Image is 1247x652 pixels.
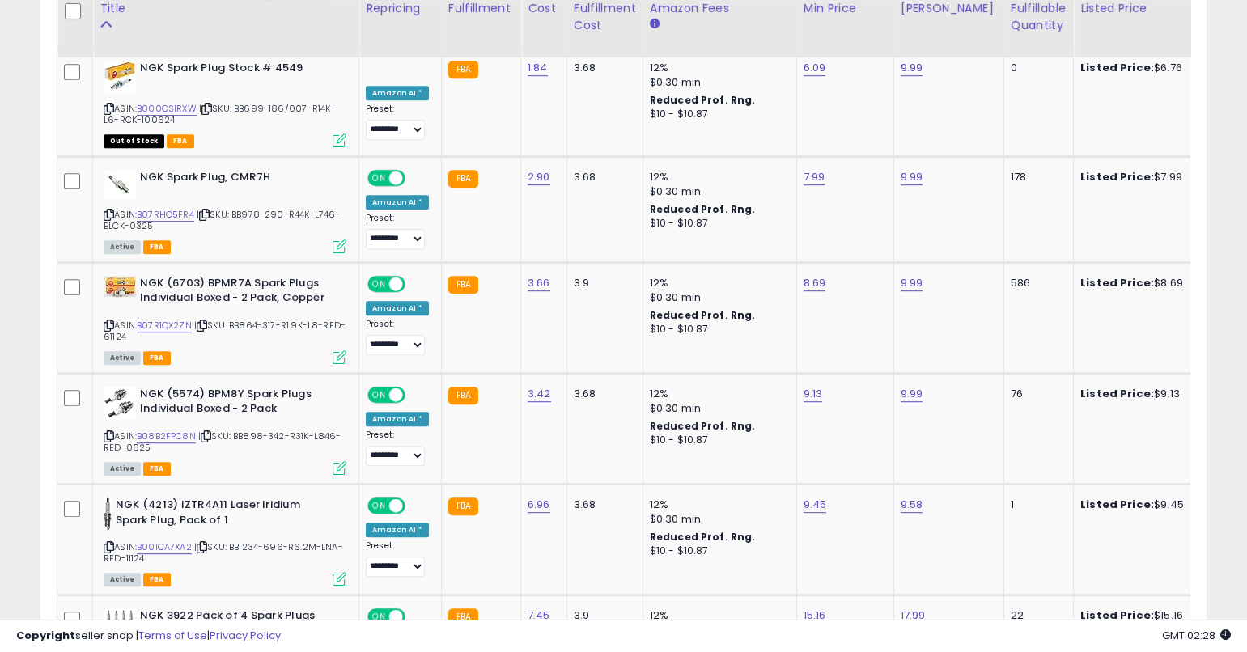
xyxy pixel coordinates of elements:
[104,276,136,297] img: 41QBp79GrUL._SL40_.jpg
[804,386,823,402] a: 9.13
[138,628,207,643] a: Terms of Use
[650,544,784,558] div: $10 - $10.87
[140,61,337,80] b: NGK Spark Plug Stock # 4549
[366,319,429,355] div: Preset:
[140,387,337,421] b: NGK (5574) BPM8Y Spark Plugs Individual Boxed - 2 Pack
[366,523,429,537] div: Amazon AI *
[137,319,192,332] a: B07R1QX2ZN
[1011,170,1061,184] div: 178
[1011,61,1061,75] div: 0
[448,387,478,404] small: FBA
[1080,276,1215,290] div: $8.69
[104,497,346,584] div: ASIN:
[137,540,192,554] a: B001CA7XA2
[403,499,429,513] span: OFF
[650,497,784,512] div: 12%
[650,17,660,32] small: Amazon Fees.
[140,276,337,310] b: NGK (6703) BPMR7A Spark Plugs Individual Boxed - 2 Pack, Copper
[104,573,141,586] span: All listings currently available for purchase on Amazon
[901,386,923,402] a: 9.99
[137,102,197,116] a: B000CSIRXW
[104,61,346,146] div: ASIN:
[901,275,923,291] a: 9.99
[650,401,784,416] div: $0.30 min
[366,430,429,466] div: Preset:
[104,276,346,362] div: ASIN:
[369,388,389,402] span: ON
[143,462,171,476] span: FBA
[574,61,630,75] div: 3.68
[650,290,784,305] div: $0.30 min
[104,351,141,365] span: All listings currently available for purchase on Amazon
[528,60,548,76] a: 1.84
[104,170,346,252] div: ASIN:
[16,629,281,644] div: seller snap | |
[1080,497,1154,512] b: Listed Price:
[1080,386,1154,401] b: Listed Price:
[448,61,478,78] small: FBA
[143,351,171,365] span: FBA
[650,323,784,337] div: $10 - $10.87
[448,170,478,188] small: FBA
[403,171,429,185] span: OFF
[650,217,784,231] div: $10 - $10.87
[140,170,337,189] b: NGK Spark Plug, CMR7H
[210,628,281,643] a: Privacy Policy
[650,308,756,322] b: Reduced Prof. Rng.
[650,202,756,216] b: Reduced Prof. Rng.
[1011,276,1061,290] div: 586
[104,497,112,530] img: 31oJ96tuWNL._SL40_.jpg
[574,497,630,512] div: 3.68
[650,75,784,90] div: $0.30 min
[574,276,630,290] div: 3.9
[369,171,389,185] span: ON
[366,540,429,577] div: Preset:
[650,184,784,199] div: $0.30 min
[1011,387,1061,401] div: 76
[366,195,429,210] div: Amazon AI *
[403,277,429,290] span: OFF
[804,60,826,76] a: 6.09
[804,169,825,185] a: 7.99
[1080,60,1154,75] b: Listed Price:
[104,102,335,126] span: | SKU: BB699-186/007-R14K-L6-RCK-100624
[1080,275,1154,290] b: Listed Price:
[1011,497,1061,512] div: 1
[104,240,141,254] span: All listings currently available for purchase on Amazon
[104,61,136,93] img: 41bHJ7lf28L._SL40_.jpg
[137,208,194,222] a: B07RHQ5FR4
[1080,61,1215,75] div: $6.76
[528,169,550,185] a: 2.90
[1080,387,1215,401] div: $9.13
[650,512,784,527] div: $0.30 min
[137,430,196,443] a: B08B2FPC8N
[104,540,343,565] span: | SKU: BB1234-696-R6.2M-LNA-RED-11124
[104,134,164,148] span: All listings that are currently out of stock and unavailable for purchase on Amazon
[104,208,341,232] span: | SKU: BB978-290-R44K-L746-BLCK-0325
[366,412,429,426] div: Amazon AI *
[143,240,171,254] span: FBA
[528,497,550,513] a: 6.96
[104,387,136,419] img: 41Jkr9PoKML._SL40_.jpg
[574,170,630,184] div: 3.68
[143,573,171,586] span: FBA
[1162,628,1231,643] span: 2025-09-10 02:28 GMT
[104,430,341,454] span: | SKU: BB898-342-R31K-L846-RED-0625
[528,275,550,291] a: 3.66
[650,93,756,107] b: Reduced Prof. Rng.
[804,497,827,513] a: 9.45
[650,108,784,121] div: $10 - $10.87
[448,497,478,515] small: FBA
[901,60,923,76] a: 9.99
[650,434,784,447] div: $10 - $10.87
[650,276,784,290] div: 12%
[804,275,826,291] a: 8.69
[369,499,389,513] span: ON
[1080,497,1215,512] div: $9.45
[448,276,478,294] small: FBA
[403,388,429,402] span: OFF
[650,387,784,401] div: 12%
[650,170,784,184] div: 12%
[104,462,141,476] span: All listings currently available for purchase on Amazon
[1080,170,1215,184] div: $7.99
